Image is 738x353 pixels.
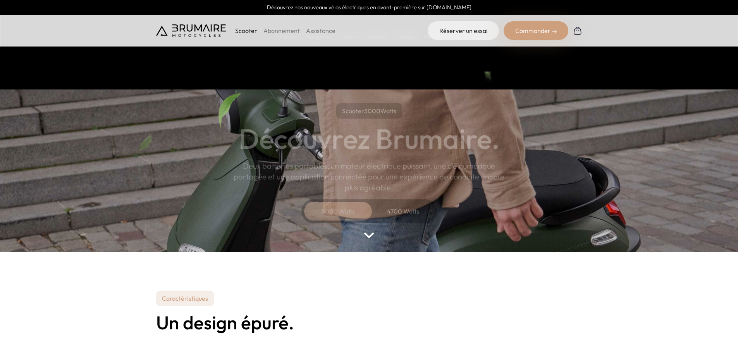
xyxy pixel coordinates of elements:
h2: Un design épuré. [156,312,582,333]
p: Caractéristiques [156,291,214,306]
h1: Découvrez Brumaire. [239,125,500,153]
div: 3000 Watts [307,202,369,220]
img: Panier [573,26,582,35]
p: Scooter [235,26,257,35]
p: Scooter Watts [336,103,402,119]
img: Brumaire Motocycles [156,24,226,37]
div: Commander [504,21,568,40]
span: 3000 [364,107,380,115]
a: Réserver un essai [428,21,499,40]
p: Deux batteries portables, un moteur électrique puissant, une clé numérique partagée et une applic... [234,160,505,193]
img: arrow-bottom.png [364,232,374,238]
img: right-arrow-2.png [552,29,557,34]
a: Abonnement [263,27,300,34]
a: Assistance [306,27,335,34]
div: 4700 Watts [372,202,434,220]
